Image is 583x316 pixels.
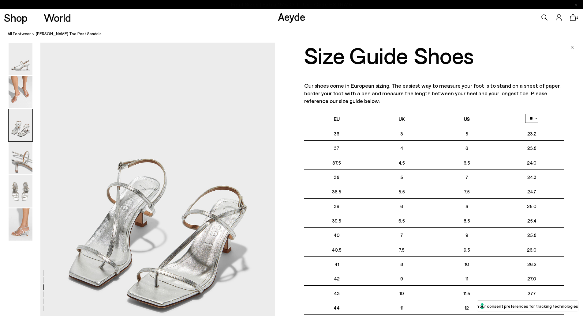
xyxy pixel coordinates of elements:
[44,12,71,23] a: World
[527,146,536,151] font: 23.8
[527,261,536,267] font: 26.2
[577,16,578,19] font: 2
[465,204,468,209] font: 8
[8,26,583,43] nav: breadcrumb
[8,31,31,37] a: All Footwear
[334,233,340,238] font: 40
[400,233,403,238] font: 7
[8,31,31,36] font: All Footwear
[465,131,468,136] font: 5
[465,276,468,281] font: 11
[334,131,339,136] font: 36
[465,146,468,151] font: 6
[477,301,578,311] button: Your consent preferences for tracking technologies
[399,116,405,122] font: UK
[528,291,536,296] font: 27.7
[9,76,32,108] img: Elise Leather Toe-Post Sandals - Image 2
[398,160,405,166] font: 4.5
[398,218,405,223] font: 6.5
[464,189,470,195] font: 7.5
[303,1,352,8] font: Use Code EXTRA15
[334,291,340,296] font: 43
[4,12,28,23] a: Shop
[9,43,32,75] img: Elise Leather Toe-Post Sandals - Image 1
[465,261,469,267] font: 10
[398,189,405,195] font: 5.5
[36,31,102,36] font: [PERSON_NAME] Toe Post Sandals
[334,305,340,310] font: 44
[400,146,403,151] font: 4
[334,174,339,180] font: 38
[399,247,405,253] font: 7.5
[464,218,470,223] font: 8.5
[464,160,470,166] font: 6.5
[400,276,403,281] font: 9
[9,208,32,241] img: Elise Leather Toe-Post Sandals - Image 6
[465,174,468,180] font: 7
[303,2,352,7] span: Navigate to /collections/ss25-final-sizes
[400,261,403,267] font: 8
[527,160,536,166] font: 24.0
[477,303,578,309] font: Your consent preferences for tracking technologies
[463,291,470,296] font: 11.5
[527,131,536,136] font: 23.2
[527,276,536,281] font: 27.0
[332,247,342,253] font: 40.5
[4,11,28,24] font: Shop
[334,276,340,281] font: 42
[304,41,408,69] font: Size Guide
[465,233,468,238] font: 9
[414,41,474,69] font: Shoes
[570,14,576,21] a: 2
[334,116,340,122] font: EU
[465,305,469,310] font: 12
[400,305,403,310] font: 11
[334,146,339,151] font: 37
[400,174,403,180] font: 5
[527,189,536,195] font: 24.7
[527,218,536,223] font: 25.4
[231,1,299,8] font: Final Sizes | Extra 15% Off
[400,131,403,136] font: 3
[399,291,404,296] font: 10
[527,247,536,253] font: 26.0
[278,10,305,23] a: Aeyde
[9,109,32,141] img: Elise Leather Toe-Post Sandals - Image 3
[304,82,561,104] font: Our shoes come in European sizing. The easiest way to measure your foot is to stand on a sheet of...
[527,174,536,180] font: 24.3
[527,204,536,209] font: 25.0
[464,247,470,253] font: 9.5
[332,189,341,195] font: 38.5
[334,204,339,209] font: 39
[527,233,536,238] font: 25.8
[332,218,341,223] font: 39.5
[334,261,339,267] font: 41
[44,11,71,24] font: World
[464,116,470,122] font: US
[400,204,403,209] font: 6
[9,175,32,207] img: Elise Leather Toe-Post Sandals - Image 5
[9,142,32,174] img: Elise Leather Toe-Post Sandals - Image 4
[570,43,574,50] a: Close
[332,160,341,166] font: 37.5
